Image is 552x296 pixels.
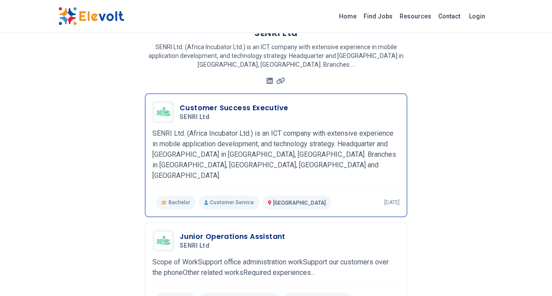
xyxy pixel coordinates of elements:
h3: Customer Success Executive [180,103,288,113]
span: [GEOGRAPHIC_DATA] [273,200,326,206]
p: [DATE] [384,199,400,206]
a: SENRI LtdCustomer Success ExecutiveSENRI LtdSENRI Ltd. (Africa Incubator Ltd.) is an ICT company ... [152,101,400,209]
h3: Junior Operations Assistant [180,231,285,242]
a: Login [464,7,491,25]
a: Find Jobs [360,9,396,23]
a: Contact [435,9,464,23]
img: SENRI Ltd [155,103,172,120]
img: SENRI Ltd [155,232,172,249]
p: SENRI Ltd. (Africa Incubator Ltd.) is an ICT company with extensive experience in mobile applicat... [145,43,407,69]
h1: SENRI Ltd [254,27,298,39]
p: Customer Service [199,195,259,209]
p: SENRI Ltd. (Africa Incubator Ltd.) is an ICT company with extensive experience in mobile applicat... [152,128,400,181]
p: Scope of WorkSupport office administration workSupport our customers over the phoneOther related ... [152,257,400,278]
a: Home [336,9,360,23]
span: SENRI Ltd [180,242,209,250]
img: Elevolt [58,7,124,25]
span: Bachelor [169,199,190,206]
span: SENRI Ltd [180,113,209,121]
a: Resources [396,9,435,23]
